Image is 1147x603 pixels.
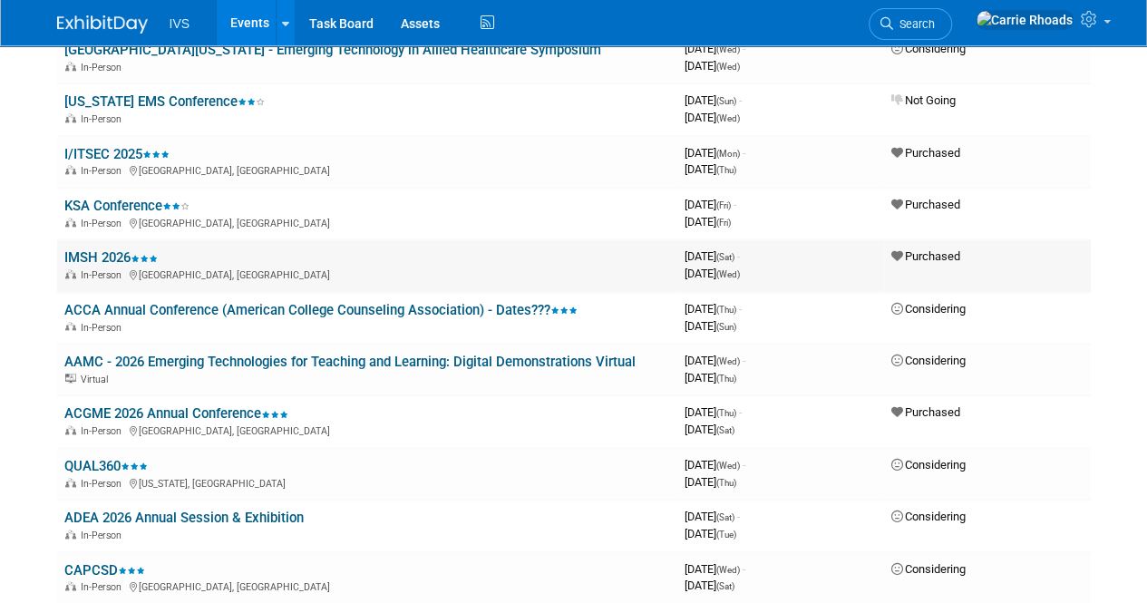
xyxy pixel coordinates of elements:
span: - [743,354,745,367]
span: Considering [891,458,966,472]
span: In-Person [81,322,127,334]
span: [DATE] [685,562,745,576]
span: [DATE] [685,475,736,489]
span: [DATE] [685,510,740,523]
img: In-Person Event [65,62,76,71]
a: [GEOGRAPHIC_DATA][US_STATE] - Emerging Technology in Allied Healthcare Symposium [64,42,601,58]
span: - [734,198,736,211]
span: - [739,93,742,107]
a: ADEA 2026 Annual Session & Exhibition [64,510,304,526]
span: Virtual [81,374,113,385]
span: (Wed) [716,356,740,366]
span: (Wed) [716,113,740,123]
img: In-Person Event [65,113,76,122]
span: In-Person [81,530,127,541]
img: In-Person Event [65,581,76,590]
a: QUAL360 [64,458,148,474]
span: [DATE] [685,42,745,55]
span: Considering [891,354,966,367]
span: [DATE] [685,146,745,160]
div: [GEOGRAPHIC_DATA], [GEOGRAPHIC_DATA] [64,579,670,593]
span: Purchased [891,198,960,211]
span: (Wed) [716,44,740,54]
span: [DATE] [685,267,740,280]
img: In-Person Event [65,425,76,434]
span: (Wed) [716,62,740,72]
a: [US_STATE] EMS Conference [64,93,265,110]
span: (Sat) [716,512,734,522]
div: [GEOGRAPHIC_DATA], [GEOGRAPHIC_DATA] [64,267,670,281]
span: - [743,42,745,55]
span: Search [893,17,935,31]
a: ACGME 2026 Annual Conference [64,405,288,422]
span: [DATE] [685,319,736,333]
div: [US_STATE], [GEOGRAPHIC_DATA] [64,475,670,490]
span: [DATE] [685,405,742,419]
span: - [743,146,745,160]
span: Considering [891,510,966,523]
span: In-Person [81,113,127,125]
span: (Tue) [716,530,736,540]
span: - [739,302,742,316]
span: [DATE] [685,302,742,316]
span: In-Person [81,165,127,177]
span: (Thu) [716,305,736,315]
a: AAMC - 2026 Emerging Technologies for Teaching and Learning: Digital Demonstrations Virtual [64,354,636,370]
img: Virtual Event [65,374,76,383]
span: - [743,458,745,472]
img: In-Person Event [65,269,76,278]
span: - [737,510,740,523]
span: (Thu) [716,408,736,418]
span: Not Going [891,93,956,107]
div: [GEOGRAPHIC_DATA], [GEOGRAPHIC_DATA] [64,423,670,437]
img: In-Person Event [65,165,76,174]
span: IVS [170,16,190,31]
span: [DATE] [685,215,731,229]
span: Purchased [891,146,960,160]
span: (Sat) [716,425,734,435]
span: (Fri) [716,200,731,210]
span: (Mon) [716,149,740,159]
span: In-Person [81,478,127,490]
span: (Sun) [716,96,736,106]
a: KSA Conference [64,198,190,214]
span: [DATE] [685,93,742,107]
span: - [743,562,745,576]
span: (Thu) [716,165,736,175]
span: - [739,405,742,419]
img: In-Person Event [65,218,76,227]
span: [DATE] [685,249,740,263]
span: [DATE] [685,527,736,540]
span: [DATE] [685,579,734,592]
span: Considering [891,42,966,55]
span: [DATE] [685,111,740,124]
span: Considering [891,302,966,316]
span: (Sat) [716,581,734,591]
a: CAPCSD [64,562,145,579]
a: IMSH 2026 [64,249,158,266]
img: In-Person Event [65,478,76,487]
span: [DATE] [685,354,745,367]
a: ACCA Annual Conference (American College Counseling Association) - Dates??? [64,302,578,318]
span: (Wed) [716,565,740,575]
img: ExhibitDay [57,15,148,34]
img: Carrie Rhoads [976,10,1074,30]
span: - [737,249,740,263]
span: (Wed) [716,461,740,471]
span: In-Person [81,269,127,281]
span: In-Person [81,62,127,73]
span: [DATE] [685,423,734,436]
span: [DATE] [685,59,740,73]
span: (Fri) [716,218,731,228]
span: In-Person [81,425,127,437]
span: Considering [891,562,966,576]
span: (Wed) [716,269,740,279]
div: [GEOGRAPHIC_DATA], [GEOGRAPHIC_DATA] [64,215,670,229]
span: (Thu) [716,478,736,488]
span: (Sat) [716,252,734,262]
span: (Thu) [716,374,736,384]
a: Search [869,8,952,40]
div: [GEOGRAPHIC_DATA], [GEOGRAPHIC_DATA] [64,162,670,177]
span: In-Person [81,218,127,229]
span: Purchased [891,249,960,263]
